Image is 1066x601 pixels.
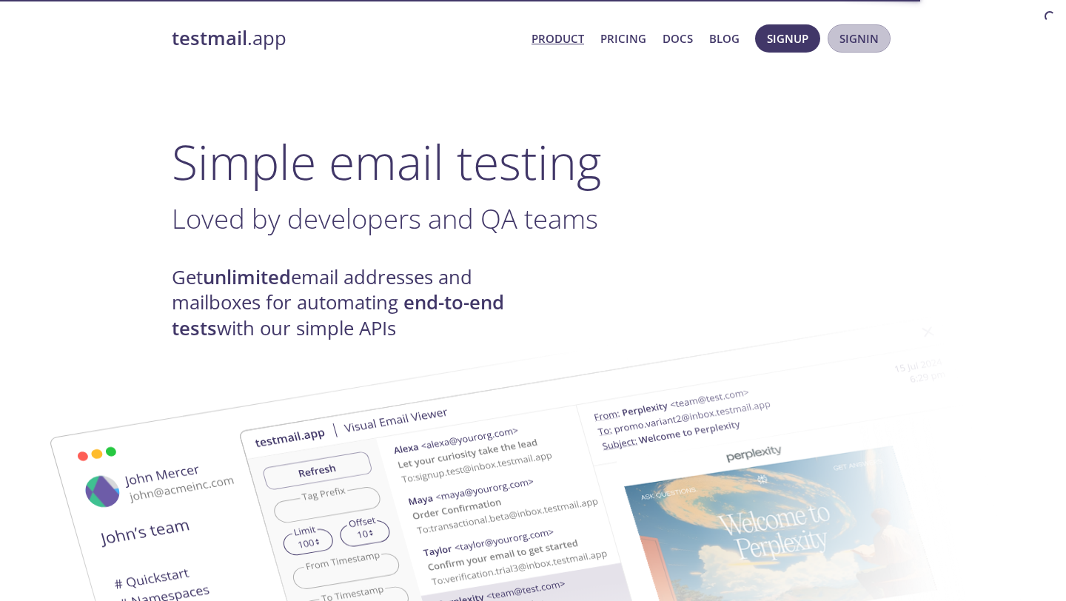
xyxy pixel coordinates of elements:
[172,133,894,190] h1: Simple email testing
[755,24,820,53] button: Signup
[828,24,891,53] button: Signin
[767,29,808,48] span: Signup
[839,29,879,48] span: Signin
[172,200,598,237] span: Loved by developers and QA teams
[709,29,740,48] a: Blog
[663,29,693,48] a: Docs
[172,265,533,341] h4: Get email addresses and mailboxes for automating with our simple APIs
[172,289,504,340] strong: end-to-end tests
[172,25,247,51] strong: testmail
[600,29,646,48] a: Pricing
[203,264,291,290] strong: unlimited
[172,26,520,51] a: testmail.app
[532,29,584,48] a: Product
